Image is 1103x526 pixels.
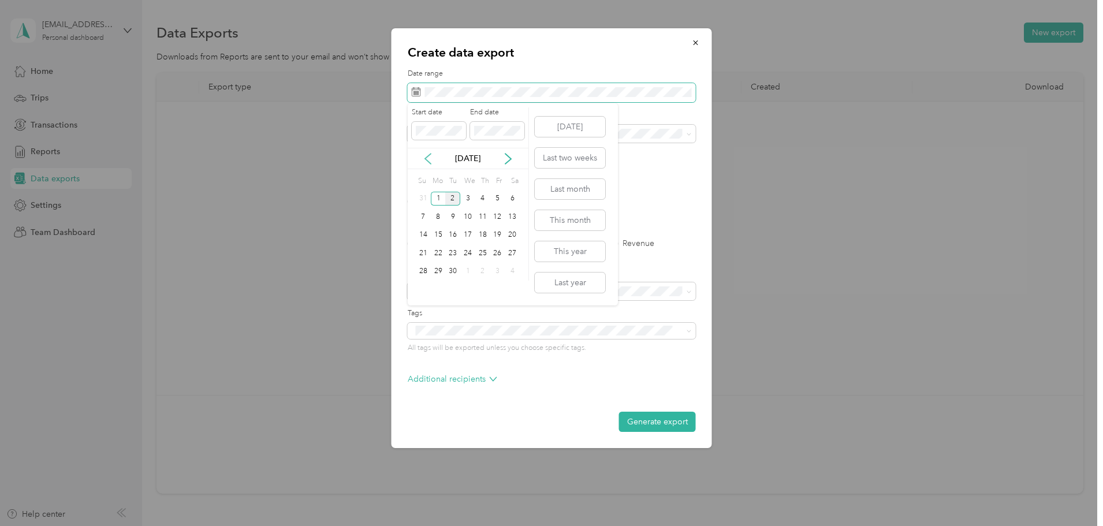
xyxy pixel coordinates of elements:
[505,210,520,224] div: 13
[460,228,475,243] div: 17
[475,210,490,224] div: 11
[445,228,460,243] div: 16
[416,264,431,279] div: 28
[416,228,431,243] div: 14
[408,343,696,353] p: All tags will be exported unless you choose specific tags.
[408,69,696,79] label: Date range
[535,241,605,262] button: This year
[431,210,446,224] div: 8
[479,173,490,189] div: Th
[470,107,524,118] label: End date
[610,240,654,248] label: Revenue
[460,210,475,224] div: 10
[412,107,466,118] label: Start date
[444,152,492,165] p: [DATE]
[408,308,696,319] label: Tags
[408,44,696,61] p: Create data export
[460,264,475,279] div: 1
[505,228,520,243] div: 20
[431,192,446,206] div: 1
[535,148,605,168] button: Last two weeks
[462,173,475,189] div: We
[535,117,605,137] button: [DATE]
[535,179,605,199] button: Last month
[535,273,605,293] button: Last year
[431,264,446,279] div: 29
[490,210,505,224] div: 12
[619,412,696,432] button: Generate export
[1038,461,1103,526] iframe: Everlance-gr Chat Button Frame
[431,173,444,189] div: Mo
[475,192,490,206] div: 4
[490,246,505,260] div: 26
[416,246,431,260] div: 21
[494,173,505,189] div: Fr
[475,228,490,243] div: 18
[416,192,431,206] div: 31
[505,192,520,206] div: 6
[475,264,490,279] div: 2
[509,173,520,189] div: Sa
[460,192,475,206] div: 3
[490,192,505,206] div: 5
[505,264,520,279] div: 4
[505,246,520,260] div: 27
[447,173,458,189] div: Tu
[445,210,460,224] div: 9
[490,228,505,243] div: 19
[475,246,490,260] div: 25
[445,192,460,206] div: 2
[416,210,431,224] div: 7
[445,246,460,260] div: 23
[490,264,505,279] div: 3
[535,210,605,230] button: This month
[445,264,460,279] div: 30
[431,246,446,260] div: 22
[460,246,475,260] div: 24
[431,228,446,243] div: 15
[408,373,497,385] p: Additional recipients
[416,173,427,189] div: Su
